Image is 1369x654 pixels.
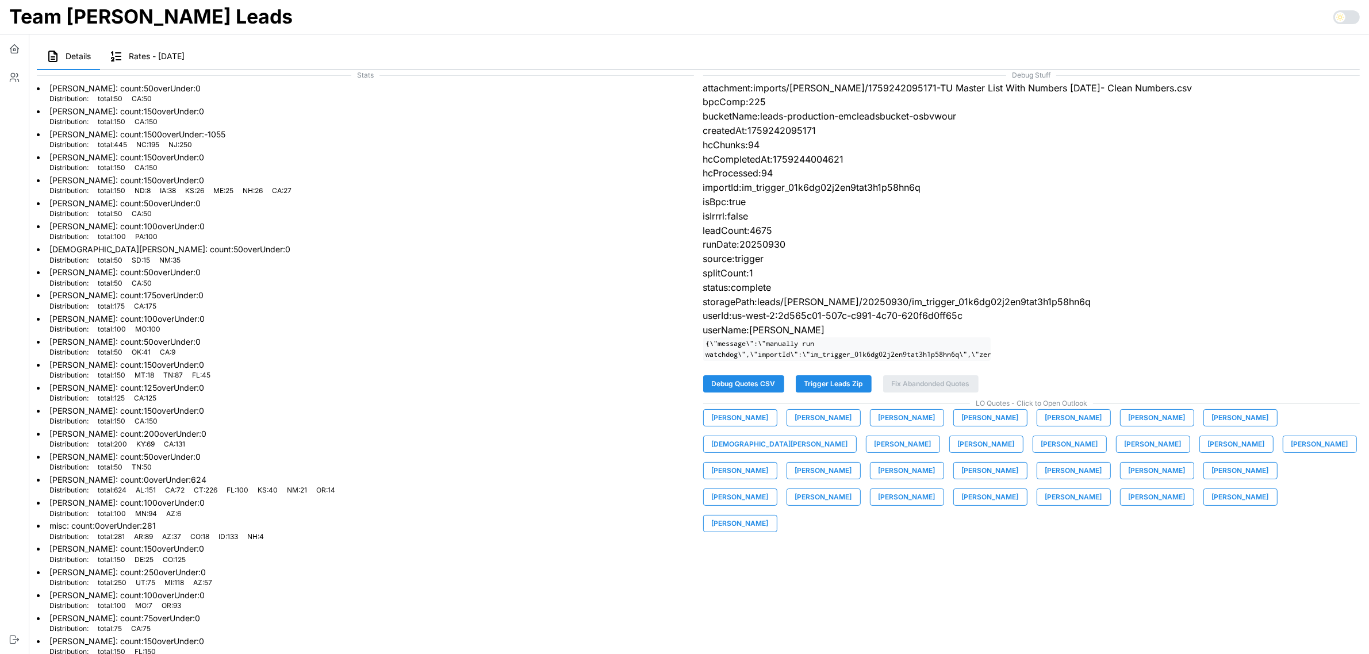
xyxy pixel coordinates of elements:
span: [PERSON_NAME] [879,463,935,479]
p: [PERSON_NAME] : count: 100 overUnder: 0 [49,590,205,601]
p: [PERSON_NAME] : count: 150 overUnder: 0 [49,152,204,163]
p: TN : 87 [163,371,183,380]
p: CA : 150 [135,117,158,127]
p: MN : 94 [135,509,157,519]
span: [PERSON_NAME] [712,463,769,479]
p: [PERSON_NAME] : count: 50 overUnder: 0 [49,83,201,94]
button: Trigger Leads Zip [796,375,872,393]
p: total : 150 [98,371,125,380]
span: LO Quotes - Click to Open Outlook [703,398,1360,409]
button: [PERSON_NAME] [787,462,861,479]
button: [PERSON_NAME] [1037,488,1111,506]
p: NH : 26 [243,186,263,196]
span: Trigger Leads Zip [804,376,863,392]
p: [PERSON_NAME] : count: 150 overUnder: 0 [49,359,210,371]
p: KY : 69 [136,440,155,449]
span: Rates - [DATE] [129,52,185,60]
p: total : 50 [98,463,122,472]
p: CA : 150 [135,163,158,173]
p: CA : 150 [135,417,158,426]
p: AZ : 57 [193,578,212,588]
p: hcCompletedAt:1759244004621 [703,152,1360,167]
p: runDate:20250930 [703,237,1360,252]
button: [PERSON_NAME] [703,515,777,532]
p: createdAt:1759242095171 [703,124,1360,138]
span: [DEMOGRAPHIC_DATA][PERSON_NAME] [712,436,848,452]
p: Distribution: [49,325,89,334]
span: [PERSON_NAME] [962,463,1019,479]
p: [PERSON_NAME] : count: 125 overUnder: 0 [49,382,204,394]
p: CA : 125 [134,394,156,403]
button: [PERSON_NAME] [703,488,777,506]
p: Distribution: [49,302,89,311]
button: [PERSON_NAME] [870,488,944,506]
p: [PERSON_NAME] : count: 100 overUnder: 0 [49,313,205,325]
span: [PERSON_NAME] [712,410,769,426]
p: [PERSON_NAME] : count: 50 overUnder: 0 [49,198,201,209]
p: Distribution: [49,532,89,542]
span: [PERSON_NAME] [962,489,1019,505]
p: CA : 27 [272,186,292,196]
p: [PERSON_NAME] : count: 75 overUnder: 0 [49,613,200,624]
p: [PERSON_NAME] : count: 150 overUnder: 0 [49,405,204,417]
p: leadCount:4675 [703,224,1360,238]
span: [PERSON_NAME] [1212,463,1269,479]
p: IA : 38 [160,186,176,196]
p: ME : 25 [213,186,233,196]
p: MT : 18 [135,371,154,380]
p: FL : 45 [192,371,210,380]
p: Distribution: [49,163,89,173]
button: [PERSON_NAME] [1120,462,1194,479]
button: [PERSON_NAME] [1203,488,1278,506]
p: total : 150 [98,186,125,196]
p: misc : count: 0 overUnder: 281 [49,520,264,532]
p: total : 250 [98,578,126,588]
span: [PERSON_NAME] [879,489,935,505]
p: [PERSON_NAME] : count: 100 overUnder: 0 [49,221,205,232]
button: [PERSON_NAME] [703,462,777,479]
span: [PERSON_NAME] [879,410,935,426]
p: [PERSON_NAME] : count: 100 overUnder: 0 [49,497,205,509]
p: total : 100 [98,509,126,519]
button: [PERSON_NAME] [1120,488,1194,506]
p: CA : 50 [132,94,152,104]
p: OR : 14 [316,486,335,495]
p: ID : 133 [218,532,238,542]
p: NH : 4 [247,532,264,542]
span: [PERSON_NAME] [712,489,769,505]
span: [PERSON_NAME] [1045,463,1102,479]
p: NM : 21 [287,486,307,495]
span: [PERSON_NAME] [1291,436,1348,452]
button: Debug Quotes CSV [703,375,784,393]
span: [PERSON_NAME] [1208,436,1265,452]
p: storagePath:leads/[PERSON_NAME]/20250930/im_trigger_01k6dg02j2en9tat3h1p58hn6q [703,295,1360,309]
p: total : 100 [98,601,126,611]
p: Distribution: [49,186,89,196]
p: MI : 118 [164,578,184,588]
span: Debug Quotes CSV [712,376,776,392]
p: FL : 100 [227,486,248,495]
p: total : 50 [98,279,122,288]
p: [PERSON_NAME] : count: 150 overUnder: 0 [49,543,204,555]
p: source:trigger [703,252,1360,266]
p: isBpc:true [703,195,1360,209]
p: Distribution: [49,417,89,426]
p: Distribution: [49,348,89,357]
button: [PERSON_NAME] [870,409,944,426]
p: Distribution: [49,578,89,588]
span: [PERSON_NAME] [1129,410,1186,426]
p: total : 150 [98,555,125,565]
p: total : 125 [98,394,125,403]
button: Fix Abandonded Quotes [883,375,979,393]
p: [PERSON_NAME] : count: 50 overUnder: 0 [49,451,201,463]
p: [PERSON_NAME] : count: 150 overUnder: 0 [49,175,292,186]
span: [PERSON_NAME] [1041,436,1098,452]
p: hcProcessed:94 [703,166,1360,180]
p: MO : 7 [135,601,152,611]
p: total : 50 [98,209,122,219]
p: total : 445 [98,140,127,150]
p: bucketName:leads-production-emcleadsbucket-osbvwour [703,109,1360,124]
p: OK : 41 [132,348,151,357]
span: [PERSON_NAME] [1129,489,1186,505]
p: Distribution: [49,256,89,266]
